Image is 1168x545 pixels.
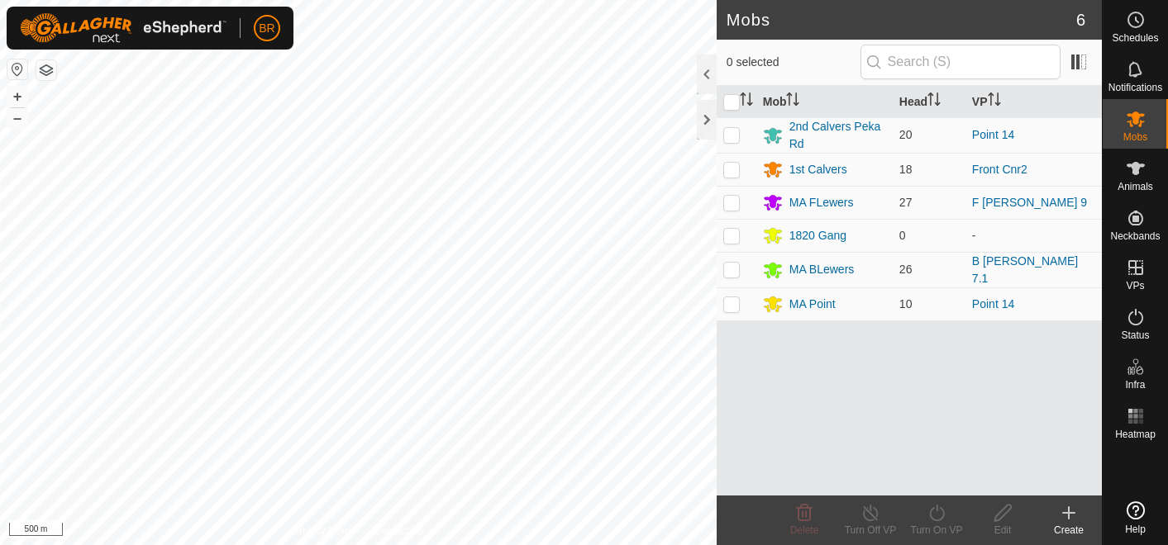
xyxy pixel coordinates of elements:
[1125,524,1146,534] span: Help
[789,227,846,244] div: 1820 Gang
[1123,132,1147,142] span: Mobs
[7,87,27,107] button: +
[972,196,1087,209] a: F [PERSON_NAME] 9
[7,59,27,79] button: Reset Map
[789,194,854,211] div: MA FLewers
[789,118,886,153] div: 2nd Calvers Peka Rd
[1121,330,1149,340] span: Status
[1108,83,1162,92] span: Notifications
[293,524,355,538] a: Privacy Policy
[1118,182,1153,192] span: Animals
[727,54,861,71] span: 0 selected
[740,95,753,108] p-sorticon: Activate to sort
[20,13,226,43] img: Gallagher Logo
[789,261,855,278] div: MA BLewers
[1125,380,1145,390] span: Infra
[837,523,903,538] div: Turn Off VP
[899,263,913,276] span: 26
[1126,281,1144,291] span: VPs
[36,60,56,80] button: Map Layers
[965,86,1102,118] th: VP
[756,86,893,118] th: Mob
[727,10,1076,30] h2: Mobs
[861,45,1061,79] input: Search (S)
[1103,495,1168,541] a: Help
[786,95,799,108] p-sorticon: Activate to sort
[789,296,836,313] div: MA Point
[965,219,1102,252] td: -
[1076,7,1085,32] span: 6
[374,524,423,538] a: Contact Us
[893,86,965,118] th: Head
[1036,523,1102,538] div: Create
[899,163,913,176] span: 18
[7,108,27,128] button: –
[972,128,1014,141] a: Point 14
[927,95,941,108] p-sorticon: Activate to sort
[1115,429,1156,439] span: Heatmap
[988,95,1001,108] p-sorticon: Activate to sort
[790,524,819,536] span: Delete
[899,196,913,209] span: 27
[972,163,1027,176] a: Front Cnr2
[972,254,1078,285] a: B [PERSON_NAME] 7.1
[972,297,1014,310] a: Point 14
[899,229,906,242] span: 0
[259,20,274,37] span: BR
[1112,33,1158,43] span: Schedules
[1110,231,1160,241] span: Neckbands
[903,523,970,538] div: Turn On VP
[789,161,847,178] div: 1st Calvers
[899,297,913,310] span: 10
[899,128,913,141] span: 20
[970,523,1036,538] div: Edit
